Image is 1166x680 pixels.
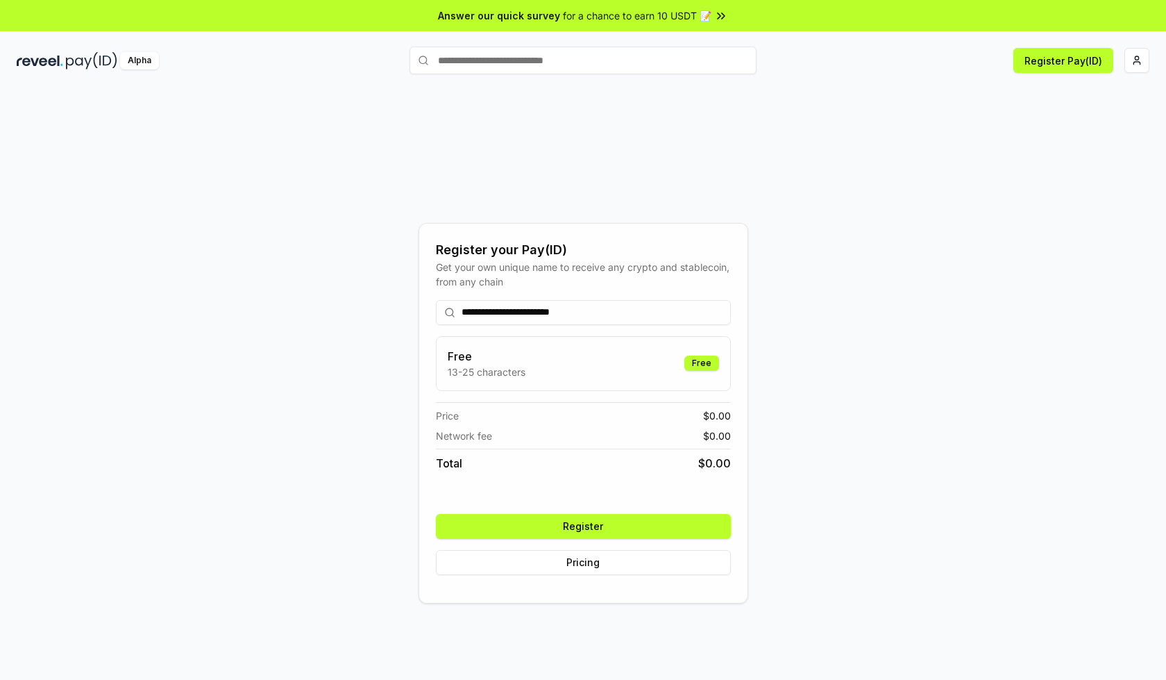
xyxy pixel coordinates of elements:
div: Free [684,356,719,371]
span: Network fee [436,429,492,443]
img: pay_id [66,52,117,69]
img: reveel_dark [17,52,63,69]
h3: Free [448,348,525,365]
span: $ 0.00 [698,455,731,472]
span: for a chance to earn 10 USDT 📝 [563,8,711,23]
span: Price [436,408,459,423]
div: Get your own unique name to receive any crypto and stablecoin, from any chain [436,260,731,289]
p: 13-25 characters [448,365,525,379]
span: $ 0.00 [703,429,731,443]
button: Pricing [436,550,731,575]
div: Register your Pay(ID) [436,240,731,260]
span: Answer our quick survey [438,8,560,23]
div: Alpha [120,52,159,69]
button: Register [436,514,731,539]
span: $ 0.00 [703,408,731,423]
button: Register Pay(ID) [1013,48,1113,73]
span: Total [436,455,462,472]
